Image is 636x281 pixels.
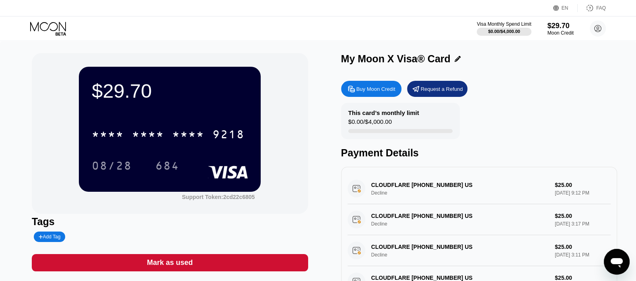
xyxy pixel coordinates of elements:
[341,81,401,97] div: Buy Moon Credit
[348,118,392,129] div: $0.00 / $4,000.00
[596,5,606,11] div: FAQ
[547,22,574,30] div: $29.70
[92,160,132,173] div: 08/28
[348,109,419,116] div: This card’s monthly limit
[147,258,193,267] div: Mark as used
[547,22,574,36] div: $29.70Moon Credit
[32,254,308,271] div: Mark as used
[182,194,255,200] div: Support Token: 2cd22c6805
[578,4,606,12] div: FAQ
[477,21,531,36] div: Visa Monthly Spend Limit$0.00/$4,000.00
[92,80,248,102] div: $29.70
[547,30,574,36] div: Moon Credit
[212,129,245,142] div: 9218
[488,29,520,34] div: $0.00 / $4,000.00
[421,86,463,92] div: Request a Refund
[39,234,60,240] div: Add Tag
[32,216,308,228] div: Tags
[356,86,395,92] div: Buy Moon Credit
[341,147,617,159] div: Payment Details
[477,21,531,27] div: Visa Monthly Spend Limit
[155,160,179,173] div: 684
[86,156,138,176] div: 08/28
[553,4,578,12] div: EN
[562,5,568,11] div: EN
[182,194,255,200] div: Support Token:2cd22c6805
[341,53,451,65] div: My Moon X Visa® Card
[149,156,185,176] div: 684
[34,232,65,242] div: Add Tag
[407,81,467,97] div: Request a Refund
[604,249,630,275] iframe: Button to launch messaging window, conversation in progress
